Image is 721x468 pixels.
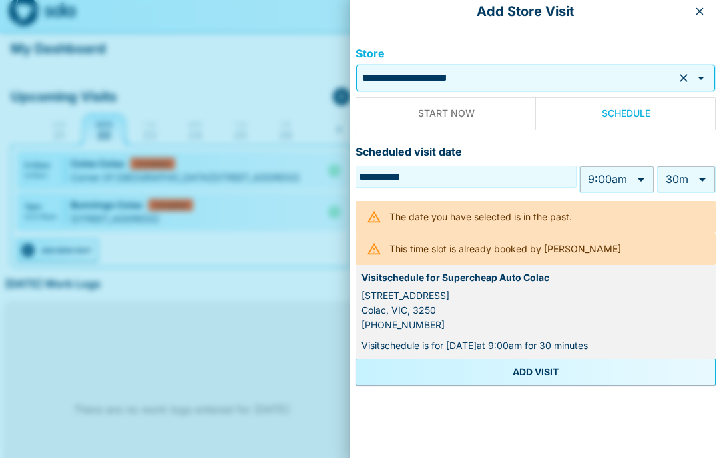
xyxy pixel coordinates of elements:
div: [STREET_ADDRESS] Colac, VIC, 3250 [361,298,710,328]
input: Choose date, selected date is 22 Sep 2025 [359,179,573,194]
p: Add Store Visit [361,11,689,32]
button: Start Now [356,107,536,140]
div: The date you have selected is in the past. [389,215,572,239]
label: Store [356,56,716,71]
button: Clear [674,79,693,97]
div: Visit schedule for Supercheap Auto Colac [361,280,710,295]
div: Visit schedule is for [DATE] at 9:00am for 30 minutes [361,348,710,363]
div: Now or Scheduled [356,107,716,140]
div: 30m [663,179,710,200]
p: Scheduled visit date [356,146,716,176]
div: 9:00am [585,179,648,200]
a: [PHONE_NUMBER] [361,329,445,340]
button: Schedule [535,107,716,140]
div: This time slot is already booked by [PERSON_NAME] [389,247,621,271]
button: Open [692,79,710,97]
button: ADD VISIT [356,369,716,395]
